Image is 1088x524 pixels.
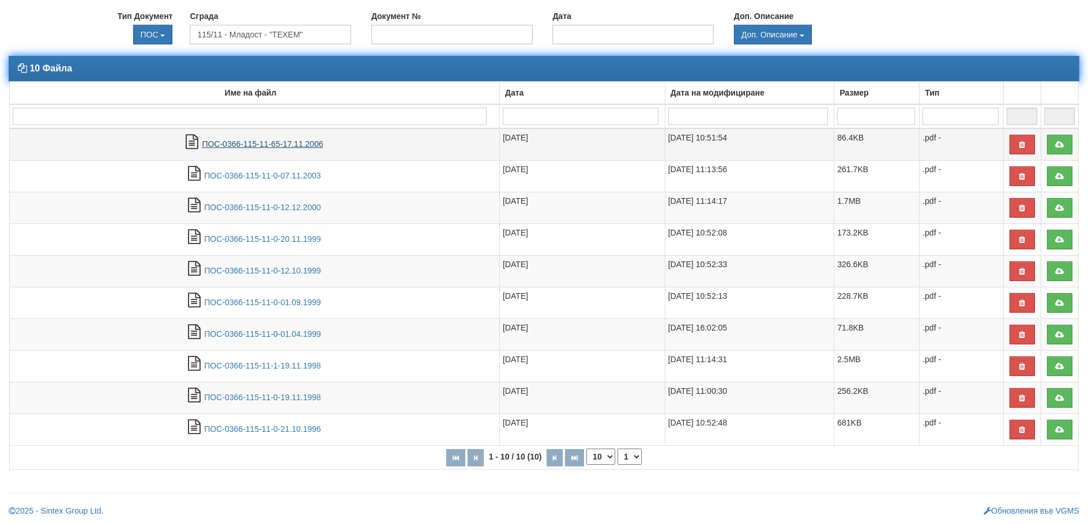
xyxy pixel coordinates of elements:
[1003,82,1041,105] td: : No sort applied, activate to apply an ascending sort
[984,506,1079,515] a: Обновления във VGMS
[552,10,571,22] label: Дата
[734,25,812,44] button: Доп. Описание
[141,30,159,39] span: ПОС
[10,82,500,105] td: Име на файл: No sort applied, activate to apply an ascending sort
[665,192,834,224] td: [DATE] 11:14:17
[665,319,834,351] td: [DATE] 16:02:05
[547,449,563,466] button: Следваща страница
[834,161,920,192] td: 261.7KB
[499,82,665,105] td: Дата: No sort applied, activate to apply an ascending sort
[920,161,1004,192] td: .pdf -
[834,128,920,161] td: 86.4KB
[920,192,1004,224] td: .pdf -
[204,329,321,339] a: ПОС-0366-115-11-0-01.04.1999
[204,266,321,275] a: ПОС-0366-115-11-0-12.10.1999
[665,82,834,105] td: Дата на модифициране: No sort applied, activate to apply an ascending sort
[665,128,834,161] td: [DATE] 10:51:54
[839,88,868,97] b: Размер
[204,361,321,370] a: ПОС-0366-115-11-1-19.11.1998
[665,161,834,192] td: [DATE] 11:13:56
[734,10,793,22] label: Доп. Описание
[190,25,351,44] input: АС
[118,10,173,22] label: Тип Документ
[204,298,321,307] a: ПОС-0366-115-11-0-01.09.1999
[133,25,173,44] button: ПОС
[925,88,939,97] b: Тип
[10,351,1079,382] tr: ПОС-0366-115-11-1-19.11.1998.pdf -
[371,10,421,22] label: Документ №
[204,171,321,180] a: ПОС-0366-115-11-0-07.11.2003
[920,319,1004,351] td: .pdf -
[10,319,1079,351] tr: ПОС-0366-115-11-0-01.04.1999.pdf -
[10,287,1079,319] tr: ПОС-0366-115-11-0-01.09.1999.pdf -
[499,351,665,382] td: [DATE]
[920,82,1004,105] td: Тип: No sort applied, activate to apply an ascending sort
[505,88,524,97] b: Дата
[565,449,584,466] button: Последна страница
[202,139,323,149] a: ПОС-0366-115-11-65-17.11.2006
[834,414,920,446] td: 681KB
[741,30,797,39] span: Доп. Описание
[1041,82,1078,105] td: : No sort applied, activate to apply an ascending sort
[920,382,1004,414] td: .pdf -
[10,256,1079,287] tr: ПОС-0366-115-11-0-12.10.1999.pdf -
[499,161,665,192] td: [DATE]
[499,192,665,224] td: [DATE]
[499,128,665,161] td: [DATE]
[9,506,104,515] a: 2025 - Sintex Group Ltd.
[10,192,1079,224] tr: ПОС-0366-115-11-0-12.12.2000.pdf -
[190,10,218,22] label: Сграда
[920,224,1004,256] td: .pdf -
[665,382,834,414] td: [DATE] 11:00:30
[225,88,277,97] b: Име на файл
[834,287,920,319] td: 228.7KB
[920,256,1004,287] td: .pdf -
[834,256,920,287] td: 326.6KB
[920,287,1004,319] td: .pdf -
[618,449,642,465] select: Страница номер
[10,224,1079,256] tr: ПОС-0366-115-11-0-20.11.1999.pdf -
[204,203,321,212] a: ПОС-0366-115-11-0-12.12.2000
[499,256,665,287] td: [DATE]
[586,449,615,465] select: Брой редове на страница
[446,449,465,466] button: Първа страница
[834,82,920,105] td: Размер: No sort applied, activate to apply an ascending sort
[920,414,1004,446] td: .pdf -
[204,424,321,434] a: ПОС-0366-115-11-0-21.10.1996
[499,382,665,414] td: [DATE]
[834,192,920,224] td: 1.7MB
[204,393,321,402] a: ПОС-0366-115-11-0-19.11.1998
[29,63,72,73] strong: 10 Файла
[920,351,1004,382] td: .pdf -
[665,414,834,446] td: [DATE] 10:52:48
[499,224,665,256] td: [DATE]
[665,256,834,287] td: [DATE] 10:52:33
[734,25,898,44] div: Двоен клик, за изчистване на избраната стойност.
[920,128,1004,161] td: .pdf -
[665,224,834,256] td: [DATE] 10:52:08
[10,382,1079,414] tr: ПОС-0366-115-11-0-19.11.1998.pdf -
[499,319,665,351] td: [DATE]
[665,351,834,382] td: [DATE] 11:14:31
[834,351,920,382] td: 2.5MB
[10,128,1079,161] tr: ПОС-0366-115-11-65-17.11.2006.pdf -
[671,88,765,97] b: Дата на модифициране
[665,287,834,319] td: [DATE] 10:52:13
[834,319,920,351] td: 71.8KB
[9,25,172,44] div: Двоен клик, за изчистване на избраната стойност.
[468,449,484,466] button: Предишна страница
[486,452,545,461] span: 1 - 10 / 10 (10)
[834,382,920,414] td: 256.2KB
[10,414,1079,446] tr: ПОС-0366-115-11-0-21.10.1996.pdf -
[834,224,920,256] td: 173.2KB
[499,287,665,319] td: [DATE]
[204,234,321,244] a: ПОС-0366-115-11-0-20.11.1999
[10,161,1079,192] tr: ПОС-0366-115-11-0-07.11.2003.pdf -
[499,414,665,446] td: [DATE]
